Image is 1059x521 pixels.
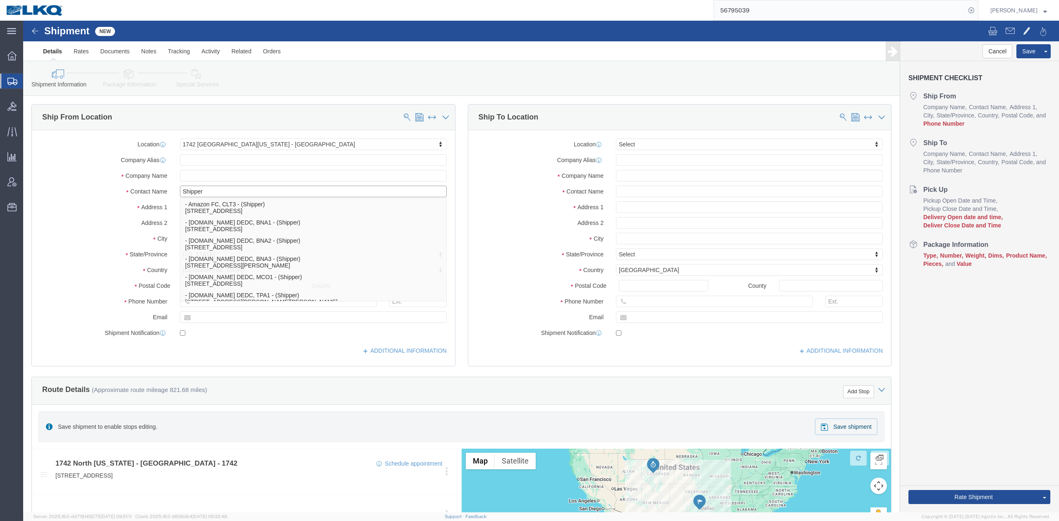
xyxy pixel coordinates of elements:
[922,513,1049,520] span: Copyright © [DATE]-[DATE] Agistix Inc., All Rights Reserved
[990,5,1047,15] button: [PERSON_NAME]
[990,6,1037,15] span: Matt Harvey
[714,0,966,20] input: Search for shipment number, reference number
[101,514,132,519] span: [DATE] 09:51:11
[23,21,1059,512] iframe: FS Legacy Container
[445,514,465,519] a: Support
[6,4,64,17] img: logo
[33,514,132,519] span: Server: 2025.18.0-dd719145275
[135,514,227,519] span: Client: 2025.18.0-9839db4
[192,514,227,519] span: [DATE] 09:32:48
[465,514,486,519] a: Feedback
